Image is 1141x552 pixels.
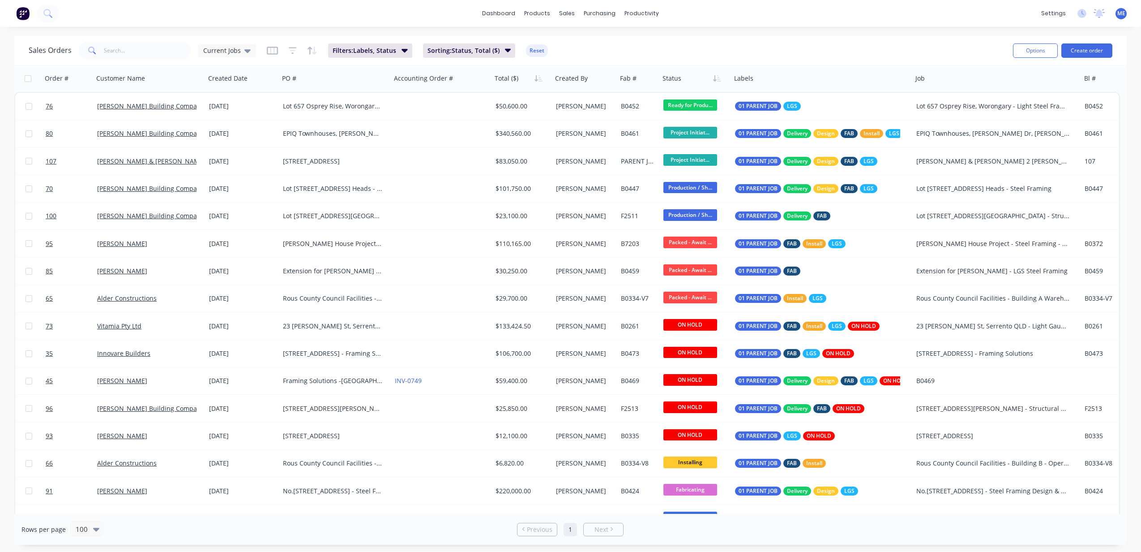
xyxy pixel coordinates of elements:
span: ON HOLD [851,322,876,331]
span: Delivery [787,129,808,138]
span: ON HOLD [826,349,850,358]
span: ON HOLD [663,374,717,385]
span: 01 PARENT JOB [739,129,778,138]
div: Extension for [PERSON_NAME] - LGS Steel Framing [283,267,382,276]
div: B0461 [1085,129,1114,138]
a: 100 [46,203,97,229]
div: Accounting Order # [394,74,453,83]
span: 01 PARENT JOB [739,157,778,166]
img: Factory [16,7,30,20]
div: [DATE] [209,239,276,248]
div: [STREET_ADDRESS][PERSON_NAME] - Structural Steel - Rev 2 [283,404,382,413]
span: Rows per page [21,525,66,534]
div: $340,560.00 [496,129,546,138]
span: Design [817,487,835,496]
div: Lot [STREET_ADDRESS] Heads - Steel Framing [283,184,382,193]
span: 01 PARENT JOB [739,349,778,358]
div: $6,820.00 [496,459,546,468]
span: 01 PARENT JOB [739,322,778,331]
span: 01 PARENT JOB [739,459,778,468]
div: Created By [555,74,588,83]
button: 01 PARENT JOBLGSON HOLD [735,431,835,440]
div: [STREET_ADDRESS] - Framing Solutions [283,349,382,358]
span: ON HOLD [807,431,831,440]
div: $220,000.00 [496,487,546,496]
span: Next [594,525,608,534]
div: productivity [620,7,663,20]
button: 01 PARENT JOBLGS [735,102,801,111]
div: Job [915,74,925,83]
span: Packed - Await ... [663,237,717,248]
ul: Pagination [513,523,627,536]
div: B0452 [1085,102,1114,111]
span: 35 [46,349,53,358]
div: Rous County Council Facilities - Building A Warehouse - Additional Wall Framing VAR 07 [283,294,382,303]
span: LGS [863,376,874,385]
div: settings [1037,7,1070,20]
span: LGS [812,294,823,303]
div: $110,165.00 [496,239,546,248]
div: $25,850.00 [496,404,546,413]
a: Previous page [517,525,557,534]
button: 01 PARENT JOBFABInstallLGS [735,239,846,248]
span: FAB [817,404,827,413]
a: [PERSON_NAME] Building Company Pty Ltd [97,211,226,220]
span: FAB [844,157,854,166]
button: 01 PARENT JOBDeliveryFABON HOLD [735,404,864,413]
div: $12,100.00 [496,431,546,440]
div: 107 [1085,157,1114,166]
a: [PERSON_NAME] [97,376,147,385]
span: LGS [832,322,842,331]
span: 45 [46,376,53,385]
div: B0447 [1085,184,1114,193]
span: Ready for Produ... [663,99,717,111]
div: B0469 [621,376,654,385]
a: INV-0749 [395,376,422,385]
div: [PERSON_NAME] [556,349,611,358]
span: 65 [46,294,53,303]
span: Delivery [787,376,808,385]
div: [PERSON_NAME] [556,294,611,303]
div: Customer Name [96,74,145,83]
div: B0459 [621,267,654,276]
a: Next page [584,525,623,534]
div: B7203 [621,239,654,248]
span: Production / Sh... [663,209,717,220]
span: LGS [863,157,874,166]
span: LGS [806,349,816,358]
div: B0459 [1085,267,1114,276]
div: [DATE] [209,102,276,111]
span: 96 [46,404,53,413]
a: 35 [46,340,97,367]
div: B0424 [621,487,654,496]
span: ON HOLD [883,376,908,385]
div: Lot [STREET_ADDRESS] Heads - Steel Framing [916,184,1070,193]
span: Install [806,322,822,331]
span: Install [787,294,803,303]
div: PARENT JOB CARD [621,157,654,166]
a: Innovare Builders [97,349,150,358]
div: [PERSON_NAME] [556,376,611,385]
a: 93 [46,423,97,449]
span: Install [806,239,822,248]
div: [STREET_ADDRESS] [283,431,382,440]
div: [STREET_ADDRESS] - Framing Solutions [916,349,1070,358]
span: ON HOLD [663,429,717,440]
div: [STREET_ADDRESS] [283,157,382,166]
a: Alder Constructions [97,459,157,467]
span: 01 PARENT JOB [739,431,778,440]
div: [DATE] [209,267,276,276]
a: Vitamia Pty Ltd [97,322,141,330]
div: B0335 [1085,431,1114,440]
button: Create order [1061,43,1112,58]
span: FAB [844,129,854,138]
div: [DATE] [209,459,276,468]
span: 01 PARENT JOB [739,211,778,220]
span: Production / Sh... [663,182,717,193]
span: FAB [787,239,797,248]
div: [PERSON_NAME] [556,157,611,166]
button: 01 PARENT JOBDeliveryDesignFABInstallLGS [735,129,903,138]
button: 01 PARENT JOBDeliveryDesignFABLGSON HOLD [735,376,911,385]
div: Total ($) [495,74,518,83]
button: 01 PARENT JOBDeliveryDesignLGS [735,487,858,496]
